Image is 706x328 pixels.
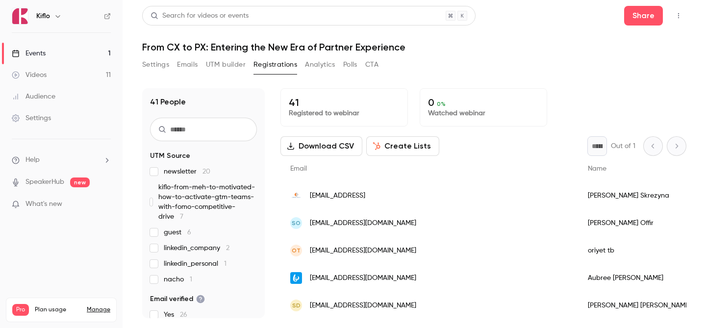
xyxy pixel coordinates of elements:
p: Registered to webinar [289,108,400,118]
a: SpeakerHub [25,177,64,187]
span: kiflo-from-meh-to-motivated-how-to-activate-gtm-teams-with-fomo-competitive-drive [158,182,257,222]
span: SD [292,301,301,310]
span: SO [292,219,301,227]
div: [PERSON_NAME] Offir [578,209,701,237]
span: 7 [180,213,183,220]
button: Analytics [305,57,335,73]
button: CTA [365,57,378,73]
p: Out of 1 [611,141,635,151]
h6: Kiflo [36,11,50,21]
div: Videos [12,70,47,80]
div: Audience [12,92,55,101]
p: 0 [428,97,539,108]
span: linkedin_personal [164,259,227,269]
span: 1 [224,260,227,267]
div: Events [12,49,46,58]
button: Polls [343,57,357,73]
div: [PERSON_NAME] Skrezyna [578,182,701,209]
span: 1 [190,276,192,283]
span: linkedin_company [164,243,229,253]
span: Name [588,165,606,172]
a: Manage [87,306,110,314]
span: UTM Source [150,151,190,161]
h1: 41 People [150,96,186,108]
button: Share [624,6,663,25]
div: Search for videos or events [151,11,249,21]
button: Create Lists [366,136,439,156]
span: What's new [25,199,62,209]
button: Registrations [253,57,297,73]
span: new [70,177,90,187]
p: Watched webinar [428,108,539,118]
span: [EMAIL_ADDRESS][DOMAIN_NAME] [310,273,416,283]
div: Aubree [PERSON_NAME] [578,264,701,292]
span: Email verified [150,294,205,304]
span: guest [164,227,191,237]
h1: From CX to PX: Entering the New Era of Partner Experience [142,41,686,53]
iframe: Noticeable Trigger [99,200,111,209]
div: oriyet tb [578,237,701,264]
span: 26 [180,311,187,318]
li: help-dropdown-opener [12,155,111,165]
img: bandwidth.com [290,272,302,284]
span: 20 [202,168,210,175]
span: [EMAIL_ADDRESS][DOMAIN_NAME] [310,218,416,228]
button: Download CSV [280,136,362,156]
span: 2 [226,245,229,252]
span: [EMAIL_ADDRESS][DOMAIN_NAME] [310,301,416,311]
span: ot [292,246,301,255]
span: [EMAIL_ADDRESS][DOMAIN_NAME] [310,246,416,256]
span: Email [290,165,307,172]
p: 41 [289,97,400,108]
span: [EMAIL_ADDRESS] [310,191,365,201]
span: 6 [187,229,191,236]
div: Settings [12,113,51,123]
div: [PERSON_NAME] [PERSON_NAME] [578,292,701,319]
span: Plan usage [35,306,81,314]
button: Settings [142,57,169,73]
span: newsletter [164,167,210,177]
span: Help [25,155,40,165]
button: Emails [177,57,198,73]
img: runconnective.ai [290,190,302,202]
span: Yes [164,310,187,320]
button: UTM builder [206,57,246,73]
span: nacho [164,275,192,284]
span: 0 % [437,101,446,107]
img: Kiflo [12,8,28,24]
span: Pro [12,304,29,316]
